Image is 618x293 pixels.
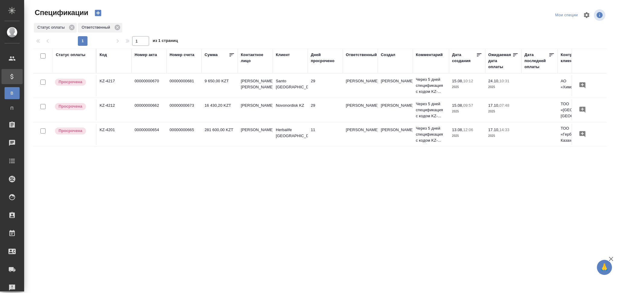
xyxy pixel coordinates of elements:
[381,52,395,58] div: Создал
[153,37,178,46] span: из 1 страниц
[346,52,377,58] div: Ответственный
[416,77,446,95] p: Через 5 дней спецификация с кодом KZ-...
[276,127,305,139] p: Herbalife [GEOGRAPHIC_DATA]
[308,124,343,145] td: 11
[238,75,273,96] td: [PERSON_NAME] [PERSON_NAME]
[5,102,20,114] a: П
[100,52,107,58] div: Код
[599,261,610,274] span: 🙏
[378,124,413,145] td: [PERSON_NAME]
[561,52,590,64] div: Контрагент клиента
[343,75,378,96] td: [PERSON_NAME]
[463,79,473,83] p: 10:12
[452,128,463,132] p: 13.08,
[97,99,132,121] td: KZ-4212
[5,87,20,99] a: В
[59,128,82,134] p: Просрочена
[238,99,273,121] td: [PERSON_NAME]
[132,99,167,121] td: 00000000662
[499,79,509,83] p: 10:31
[452,84,482,90] p: 2025
[416,101,446,119] p: Через 5 дней спецификация с кодом KZ-...
[205,52,218,58] div: Сумма
[91,8,105,18] button: Создать
[416,52,443,58] div: Комментарий
[276,52,290,58] div: Клиент
[311,52,340,64] div: Дней просрочено
[561,78,590,90] p: АО «Химфарм»
[238,124,273,145] td: [PERSON_NAME]
[553,11,579,20] div: split button
[97,124,132,145] td: KZ-4201
[488,133,518,139] p: 2025
[135,52,157,58] div: Номер акта
[167,75,202,96] td: 00000000681
[343,124,378,145] td: [PERSON_NAME]
[343,99,378,121] td: [PERSON_NAME]
[452,52,476,64] div: Дата создания
[241,52,270,64] div: Контактное лицо
[33,8,88,17] span: Спецификации
[452,109,482,115] p: 2025
[202,99,238,121] td: 16 430,20 KZT
[8,105,17,111] span: П
[78,23,122,33] div: Ответственный
[378,99,413,121] td: [PERSON_NAME]
[97,75,132,96] td: KZ-4217
[499,103,509,108] p: 07:48
[59,79,82,85] p: Просрочена
[597,260,612,275] button: 🙏
[488,52,512,70] div: Ожидаемая дата оплаты
[81,24,112,30] p: Ответственный
[561,101,590,119] p: ТОО «[GEOGRAPHIC_DATA] [GEOGRAPHIC_DATA]»
[132,75,167,96] td: 00000000670
[452,79,463,83] p: 15.08,
[463,103,473,108] p: 09:57
[132,124,167,145] td: 00000000654
[34,23,77,33] div: Статус оплаты
[579,8,594,22] span: Настроить таблицу
[488,103,499,108] p: 17.10,
[56,52,85,58] div: Статус оплаты
[561,125,590,143] p: ТОО «Гербалайф Казахстан»
[59,103,82,109] p: Просрочена
[202,124,238,145] td: 281 600,00 KZT
[488,128,499,132] p: 17.10,
[524,52,549,70] div: Дата последней оплаты
[308,75,343,96] td: 29
[488,84,518,90] p: 2025
[167,99,202,121] td: 00000000673
[8,90,17,96] span: В
[276,102,305,109] p: Novonordisk KZ
[452,103,463,108] p: 15.08,
[416,125,446,143] p: Через 5 дней спецификация с кодом KZ-...
[37,24,67,30] p: Статус оплаты
[378,75,413,96] td: [PERSON_NAME]
[167,124,202,145] td: 00000000665
[488,79,499,83] p: 24.10,
[499,128,509,132] p: 14:33
[308,99,343,121] td: 29
[463,128,473,132] p: 12:06
[594,9,607,21] span: Посмотреть информацию
[488,109,518,115] p: 2025
[170,52,194,58] div: Номер счета
[202,75,238,96] td: 9 650,00 KZT
[452,133,482,139] p: 2025
[276,78,305,90] p: Santo [GEOGRAPHIC_DATA]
